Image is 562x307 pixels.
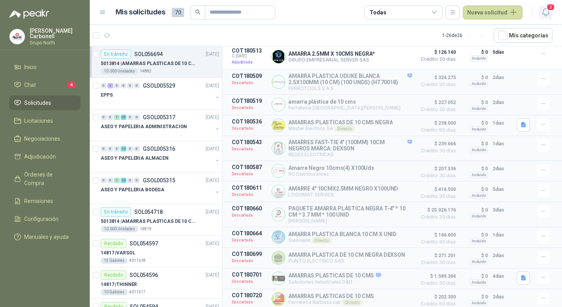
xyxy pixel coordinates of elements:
span: $ 166.600 [417,230,456,240]
img: Company Logo [272,272,285,285]
p: $ 0 [461,48,488,57]
p: COT180699 [232,251,267,257]
p: COT180664 [232,230,267,236]
div: Incluido [470,279,488,286]
p: [DATE] [206,82,219,90]
p: $ 0 [461,73,488,82]
p: LOGISMAT SERVICE [288,192,398,198]
button: 3 [539,5,553,19]
p: AMARRE 4" 10CMX2.5MM NEGRO X100UND [288,185,398,192]
div: 0 [134,115,140,120]
span: $ 25.026.176 [417,205,456,215]
p: Sumivalle [288,237,397,243]
p: Descartada [232,257,267,265]
p: 1 días [493,139,512,148]
span: Crédito 30 días [417,148,456,153]
p: COT180660 [232,205,267,212]
p: 14819 [140,226,151,232]
div: Todas [370,8,386,17]
p: $ 0 [461,139,488,148]
span: Órdenes de Compra [24,170,73,187]
p: GSOL005315 [143,178,175,183]
span: Crédito 30 días [417,260,456,265]
h1: Mis solicitudes [116,7,165,18]
span: Remisiones [24,197,53,205]
img: Company Logo [272,50,285,63]
div: Incluido [470,126,488,132]
p: 5013814 | AMARRAS PLASTICAS DE 10 CMS [101,60,198,67]
div: 10 Galones [101,289,128,295]
p: FERROTOOLS S.A.S. [288,85,412,91]
p: REDES ELECTRICAS [288,152,412,157]
img: Company Logo [272,231,285,243]
div: Incluido [470,259,488,265]
p: 4011618 [129,258,146,264]
div: 0 [101,115,107,120]
span: $ 416.500 [417,185,456,194]
p: AMARRA PLASTICA DE 10 CM NEGRA DEXSON [288,252,405,258]
div: 3 [107,83,113,88]
p: [DATE] [206,272,219,279]
a: En tránsitoSOL054718[DATE] 5013814 |AMARRAS PLASTICAS DE 10 CMS10.000 Unidades14819 [90,204,222,236]
span: Crédito 30 días [417,57,456,62]
p: 4011517 [129,289,146,295]
img: Company Logo [272,185,285,198]
p: SOL054596 [130,272,158,278]
p: [DATE] [206,177,219,184]
p: Descartada [232,191,267,199]
span: Crédito 60 días [417,302,456,306]
p: [DATE] [206,114,219,121]
span: $ 202.300 [417,292,456,302]
a: Manuales y ayuda [9,229,80,244]
div: En tránsito [101,49,131,59]
p: Adjudicada [232,58,267,66]
span: $ 324.275 [417,73,456,82]
button: Nueva solicitud [463,5,523,19]
p: Descartada [232,298,267,306]
div: 0 [127,146,133,152]
a: Inicio [9,60,80,74]
p: COT180611 [232,185,267,191]
div: 0 [114,146,120,152]
span: 4 [67,82,76,88]
p: [DATE] [206,51,219,58]
span: Crédito 30 días [417,215,456,219]
div: 0 [107,115,113,120]
a: Negociaciones [9,131,80,146]
span: Negociaciones [24,134,60,143]
div: 0 [127,83,133,88]
span: Crédito 60 días [417,128,456,132]
img: Company Logo [272,142,285,155]
p: 5 días [493,185,512,194]
div: En tránsito [101,207,131,217]
p: 2 días [493,164,512,173]
p: GSOL005317 [143,115,175,120]
p: AMARRA PLASTICA UDUKE BLANCA 2.5X100MM (10 CM) (100 UNDS) (HT70018) [288,73,412,85]
a: Chat4 [9,78,80,92]
img: Company Logo [272,119,285,132]
span: Crédito 30 días [417,82,456,87]
p: 3 días [493,205,512,215]
p: COT180720 [232,292,267,298]
img: Company Logo [10,29,25,44]
p: Soluciones Industriales D&D [288,279,381,285]
p: COT180519 [232,98,267,104]
img: Company Logo [272,76,285,88]
div: 1 [114,178,120,183]
img: Logo peakr [9,9,49,19]
p: 1 días [493,118,512,128]
p: AMARRA 2.5MM X 10CMS NEGRA* [288,51,375,57]
p: 2 días [493,73,512,82]
div: 0 [121,83,126,88]
p: AMARRAS PLASTICAS DE 10 CMS [288,272,381,279]
a: Órdenes de Compra [9,167,80,191]
p: SOL054597 [130,241,158,246]
p: Ferretería Barbosa sas [288,299,374,305]
p: GSOL005316 [143,146,175,152]
div: 0 [134,146,140,152]
p: 4 días [493,272,512,281]
p: 5013814 | AMARRAS PLASTICAS DE 10 CMS [101,218,198,225]
span: $ 271.201 [417,251,456,260]
a: 0 0 0 13 0 0 GSOL005316[DATE] ASEO Y PAPELERIA ALMACEN [101,144,221,169]
p: COT180587 [232,164,267,170]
